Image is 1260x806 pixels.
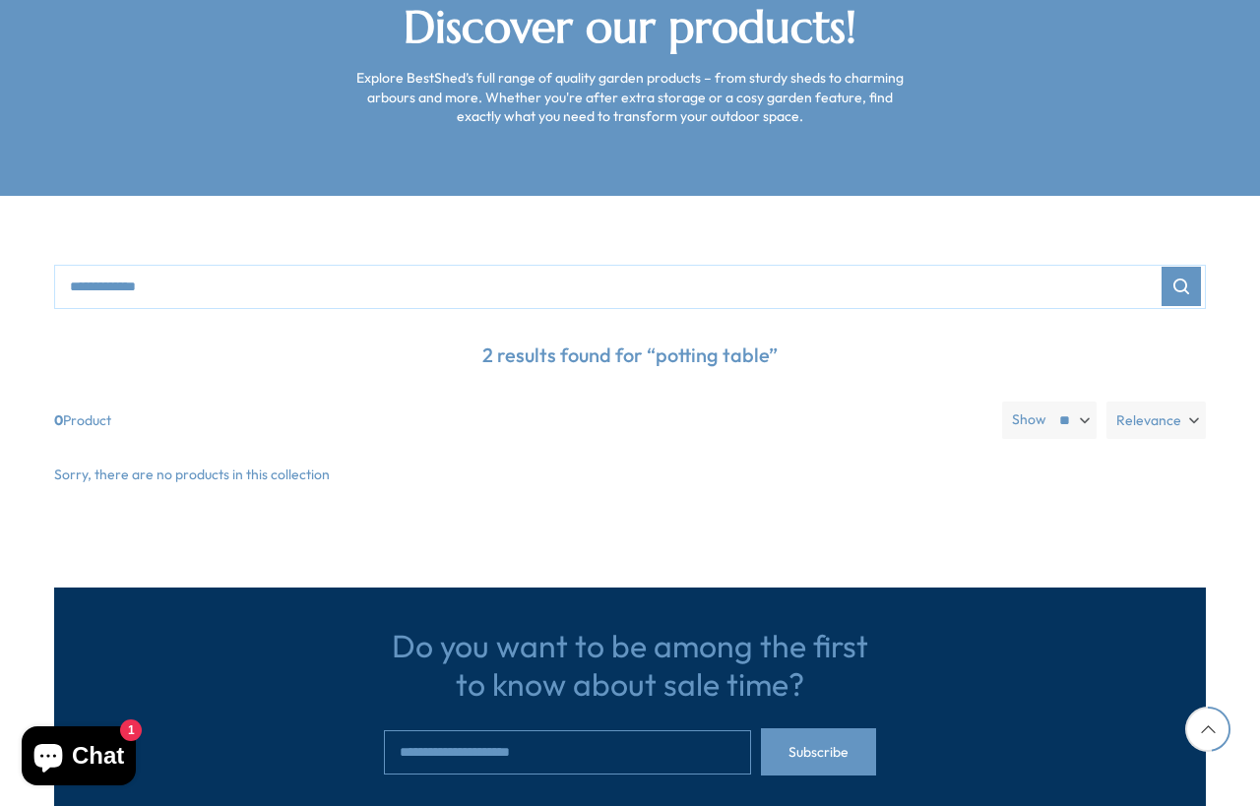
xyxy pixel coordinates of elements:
span: Product [46,402,994,439]
label: Relevance [1106,402,1206,439]
b: 0 [54,402,63,439]
p: Explore BestShed’s full range of quality garden products – from sturdy sheds to charming arbours ... [349,69,911,127]
inbox-online-store-chat: Shopify online store chat [16,726,142,790]
span: Subscribe [788,745,849,759]
h3: Do you want to be among the first to know about sale time? [384,627,876,703]
button: Subscribe [761,728,876,775]
label: Show [1012,410,1046,430]
span: Relevance [1116,402,1181,439]
div: Sorry, there are no products in this collection [39,465,1221,485]
p: 2 results found for “potting table” [54,329,1206,382]
h2: Discover our products! [349,1,911,54]
button: Search [1162,267,1201,306]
